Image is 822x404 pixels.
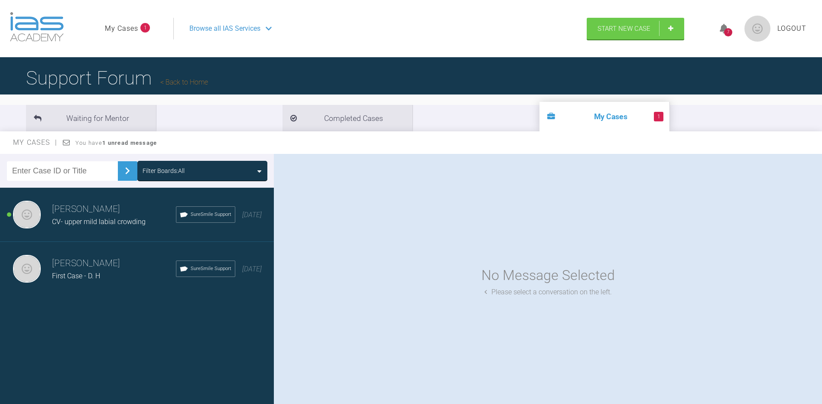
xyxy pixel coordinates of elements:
[102,140,157,146] strong: 1 unread message
[724,28,732,36] div: 7
[242,211,262,219] span: [DATE]
[52,256,176,271] h3: [PERSON_NAME]
[13,138,58,147] span: My Cases
[191,265,231,273] span: SureSmile Support
[587,18,684,39] a: Start New Case
[13,255,41,283] img: Hannah Law
[744,16,770,42] img: profile.png
[52,272,100,280] span: First Case - D. H
[13,201,41,228] img: Hannah Law
[26,63,208,93] h1: Support Forum
[26,105,156,131] li: Waiting for Mentor
[242,265,262,273] span: [DATE]
[481,264,615,287] div: No Message Selected
[189,23,260,34] span: Browse all IAS Services
[105,23,138,34] a: My Cases
[160,78,208,86] a: Back to Home
[52,202,176,217] h3: [PERSON_NAME]
[191,211,231,218] span: SureSmile Support
[140,23,150,33] span: 1
[539,102,669,131] li: My Cases
[777,23,806,34] a: Logout
[598,25,650,33] span: Start New Case
[7,161,118,181] input: Enter Case ID or Title
[143,166,185,176] div: Filter Boards: All
[75,140,157,146] span: You have
[52,218,146,226] span: CV- upper mild labial crowding
[654,112,663,121] span: 1
[10,12,64,42] img: logo-light.3e3ef733.png
[484,287,612,298] div: Please select a conversation on the left.
[283,105,413,131] li: Completed Cases
[120,164,134,178] img: chevronRight.28bd32b0.svg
